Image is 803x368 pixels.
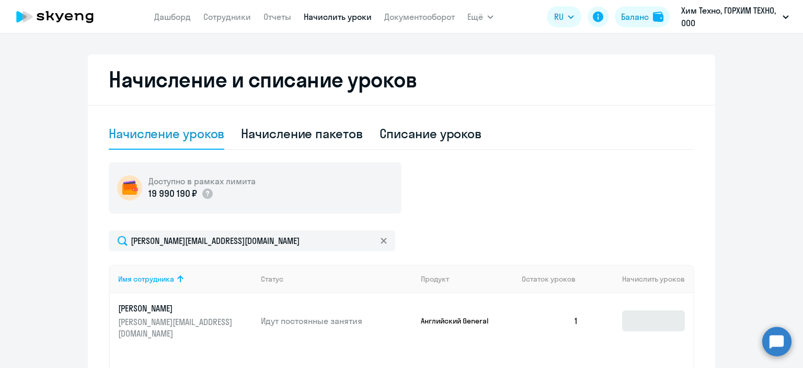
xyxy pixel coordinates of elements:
div: Имя сотрудника [118,274,174,284]
p: Английский General [421,316,499,326]
p: 19 990 190 ₽ [148,187,197,200]
a: Документооборот [384,12,455,22]
th: Начислить уроков [587,265,693,293]
div: Начисление уроков [109,125,224,142]
button: RU [547,6,581,27]
a: Отчеты [263,12,291,22]
div: Статус [261,274,283,284]
div: Баланс [621,10,649,23]
p: Хим Техно, ГОРХИМ ТЕХНО, ООО [681,4,778,29]
span: Ещё [467,10,483,23]
div: Остаток уроков [522,274,587,284]
span: RU [554,10,564,23]
a: Дашборд [154,12,191,22]
a: Сотрудники [203,12,251,22]
div: Имя сотрудника [118,274,253,284]
p: [PERSON_NAME] [118,303,235,314]
a: [PERSON_NAME][PERSON_NAME][EMAIL_ADDRESS][DOMAIN_NAME] [118,303,253,339]
div: Продукт [421,274,514,284]
span: Остаток уроков [522,274,576,284]
div: Списание уроков [380,125,482,142]
h2: Начисление и списание уроков [109,67,694,92]
img: balance [653,12,663,22]
button: Балансbalance [615,6,670,27]
div: Начисление пакетов [241,125,362,142]
h5: Доступно в рамках лимита [148,175,256,187]
div: Продукт [421,274,449,284]
button: Хим Техно, ГОРХИМ ТЕХНО, ООО [676,4,794,29]
a: Начислить уроки [304,12,372,22]
img: wallet-circle.png [117,175,142,200]
button: Ещё [467,6,494,27]
p: Идут постоянные занятия [261,315,412,327]
div: Статус [261,274,412,284]
td: 1 [513,293,587,349]
input: Поиск по имени, email, продукту или статусу [109,230,395,251]
p: [PERSON_NAME][EMAIL_ADDRESS][DOMAIN_NAME] [118,316,235,339]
